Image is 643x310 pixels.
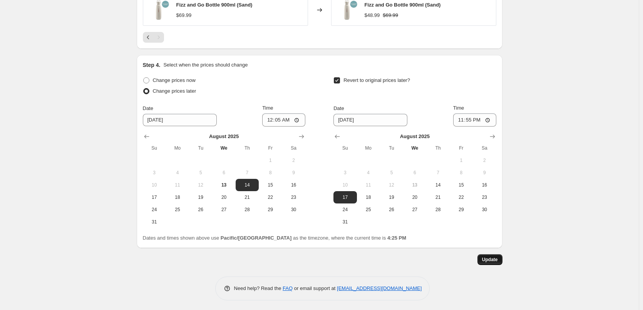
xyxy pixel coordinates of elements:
span: 21 [429,194,446,200]
button: Tuesday August 19 2025 [189,191,212,203]
button: Show previous month, July 2025 [141,131,152,142]
span: Tu [192,145,209,151]
span: 14 [239,182,256,188]
span: Th [239,145,256,151]
button: Thursday August 14 2025 [236,179,259,191]
span: 26 [383,207,400,213]
span: 25 [360,207,377,213]
button: Update [477,254,502,265]
span: 1 [262,157,279,163]
span: 5 [383,170,400,176]
button: Tuesday August 12 2025 [380,179,403,191]
span: Sa [476,145,493,151]
span: We [215,145,232,151]
th: Saturday [473,142,496,154]
button: Friday August 1 2025 [259,154,282,167]
span: 9 [285,170,302,176]
button: Sunday August 3 2025 [143,167,166,179]
th: Tuesday [380,142,403,154]
th: Sunday [143,142,166,154]
span: Update [482,257,498,263]
button: Friday August 22 2025 [259,191,282,203]
span: 7 [429,170,446,176]
button: Thursday August 28 2025 [426,203,449,216]
span: Date [143,105,153,111]
span: 12 [383,182,400,188]
button: Monday August 25 2025 [357,203,380,216]
button: Sunday August 24 2025 [333,203,357,216]
span: 16 [476,182,493,188]
span: 18 [169,194,186,200]
button: Friday August 29 2025 [450,203,473,216]
span: 13 [215,182,232,188]
span: Th [429,145,446,151]
input: 12:00 [453,113,496,127]
th: Friday [259,142,282,154]
span: Time [262,105,273,111]
button: Thursday August 28 2025 [236,203,259,216]
button: Thursday August 14 2025 [426,179,449,191]
span: 11 [169,182,186,188]
button: Saturday August 9 2025 [282,167,305,179]
button: Sunday August 17 2025 [143,191,166,203]
button: Wednesday August 27 2025 [403,203,426,216]
button: Thursday August 7 2025 [236,167,259,179]
button: Sunday August 10 2025 [333,179,357,191]
th: Saturday [282,142,305,154]
span: 15 [453,182,470,188]
th: Monday [357,142,380,154]
th: Wednesday [212,142,235,154]
span: 16 [285,182,302,188]
span: 30 [285,207,302,213]
span: Fizz and Go Bottle 900ml (Sand) [365,2,441,8]
th: Thursday [236,142,259,154]
button: Saturday August 2 2025 [473,154,496,167]
span: 20 [406,194,423,200]
button: Previous [143,32,154,43]
button: Sunday August 10 2025 [143,179,166,191]
span: Revert to original prices later? [343,77,410,83]
button: Today Wednesday August 13 2025 [212,179,235,191]
button: Saturday August 30 2025 [282,203,305,216]
span: 8 [453,170,470,176]
span: 12 [192,182,209,188]
input: 12:00 [262,113,305,127]
button: Thursday August 21 2025 [426,191,449,203]
b: Pacific/[GEOGRAPHIC_DATA] [221,235,291,241]
span: 29 [262,207,279,213]
span: 21 [239,194,256,200]
button: Sunday August 24 2025 [143,203,166,216]
span: Dates and times shown above use as the timezone, where the current time is [143,235,407,241]
span: 25 [169,207,186,213]
button: Wednesday August 6 2025 [212,167,235,179]
button: Saturday August 30 2025 [473,203,496,216]
button: Tuesday August 12 2025 [189,179,212,191]
span: Tu [383,145,400,151]
span: We [406,145,423,151]
span: Su [337,145,353,151]
span: Sa [285,145,302,151]
span: 28 [429,207,446,213]
span: 10 [146,182,163,188]
h2: Step 4. [143,61,161,69]
button: Saturday August 16 2025 [282,179,305,191]
span: 5 [192,170,209,176]
span: 31 [146,219,163,225]
button: Monday August 11 2025 [166,179,189,191]
span: 23 [285,194,302,200]
span: 11 [360,182,377,188]
button: Friday August 1 2025 [450,154,473,167]
span: 13 [406,182,423,188]
span: or email support at [293,285,337,291]
span: Need help? Read the [234,285,283,291]
button: Friday August 8 2025 [450,167,473,179]
span: 2 [476,157,493,163]
th: Sunday [333,142,357,154]
span: 19 [192,194,209,200]
span: Time [453,105,464,111]
th: Monday [166,142,189,154]
span: 6 [406,170,423,176]
button: Thursday August 21 2025 [236,191,259,203]
span: 10 [337,182,353,188]
span: Change prices later [153,88,196,94]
